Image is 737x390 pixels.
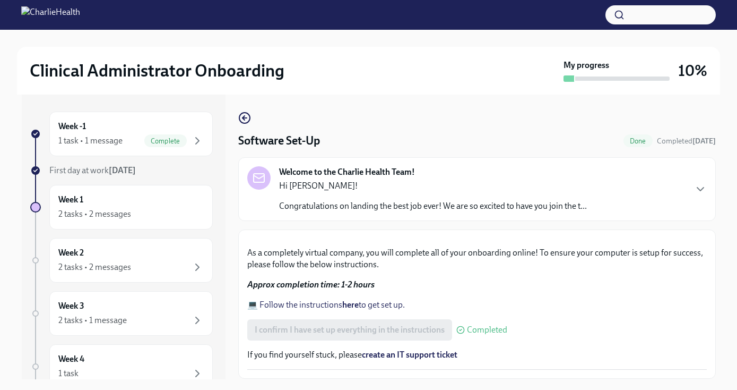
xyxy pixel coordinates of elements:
[247,279,375,290] strong: Approx completion time: 1-2 hours
[279,180,587,192] p: Hi [PERSON_NAME]!
[467,326,507,334] span: Completed
[30,344,213,389] a: Week 41 task
[678,61,707,80] h3: 10%
[657,137,716,146] span: Completed
[58,121,86,132] h6: Week -1
[30,238,213,283] a: Week 22 tasks • 2 messages
[692,137,716,146] strong: [DATE]
[58,208,131,220] div: 2 tasks • 2 messages
[563,60,609,71] strong: My progress
[30,112,213,156] a: Week -11 task • 1 messageComplete
[58,315,127,326] div: 2 tasks • 1 message
[58,368,79,379] div: 1 task
[623,137,653,145] span: Done
[247,349,707,361] p: If you find yourself stuck, please
[30,60,284,81] h2: Clinical Administrator Onboarding
[58,135,123,147] div: 1 task • 1 message
[58,194,83,206] h6: Week 1
[49,165,136,175] span: First day at work
[30,165,213,176] a: First day at work[DATE]
[30,291,213,336] a: Week 32 tasks • 1 message
[144,137,187,145] span: Complete
[109,165,136,175] strong: [DATE]
[21,6,80,23] img: CharlieHealth
[58,300,84,312] h6: Week 3
[58,261,131,273] div: 2 tasks • 2 messages
[58,247,84,259] h6: Week 2
[238,133,320,149] h4: Software Set-Up
[30,185,213,230] a: Week 12 tasks • 2 messages
[279,200,587,212] p: Congratulations on landing the best job ever! We are so excited to have you join the t...
[58,353,84,365] h6: Week 4
[657,136,716,146] span: October 7th, 2025 10:07
[279,166,415,178] strong: Welcome to the Charlie Health Team!
[342,300,359,310] strong: here
[247,300,405,310] a: 💻 Follow the instructionshereto get set up.
[362,350,457,360] a: create an IT support ticket
[247,247,707,270] p: As a completely virtual company, you will complete all of your onboarding online! To ensure your ...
